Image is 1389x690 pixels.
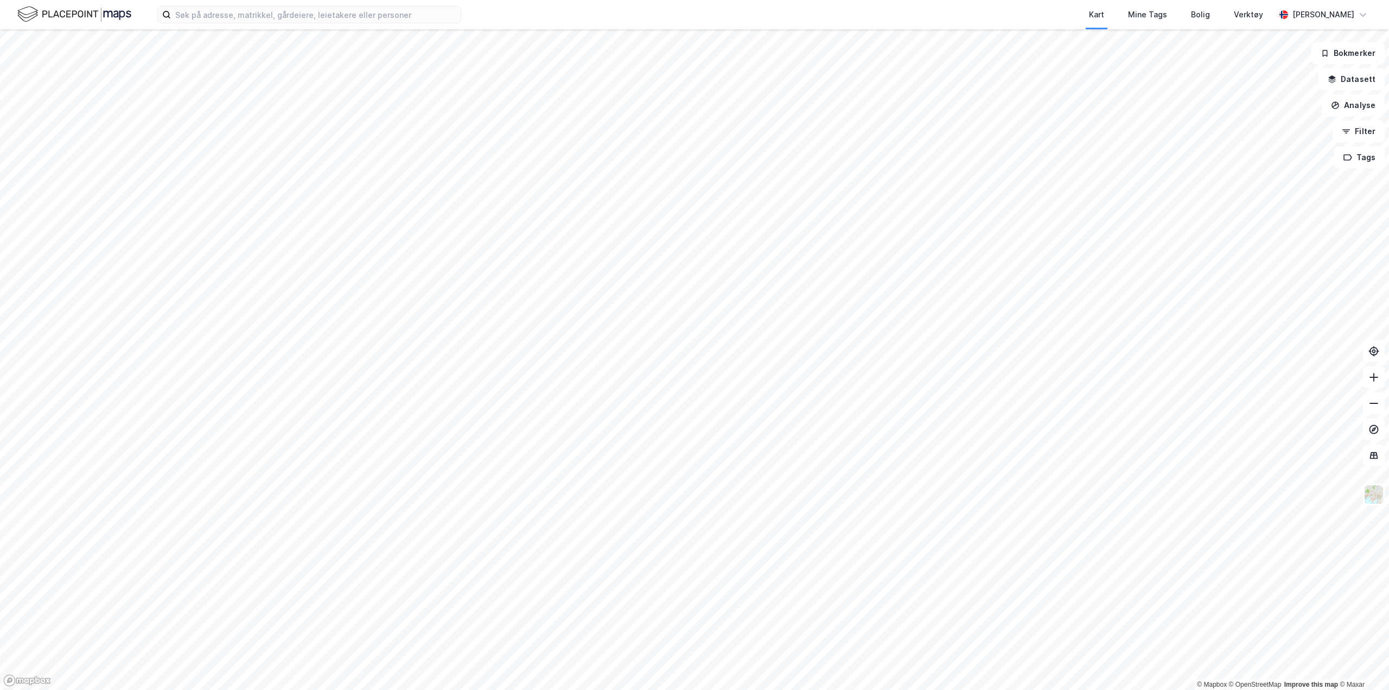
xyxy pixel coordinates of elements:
[1234,8,1263,21] div: Verktøy
[1335,638,1389,690] iframe: Chat Widget
[17,5,131,24] img: logo.f888ab2527a4732fd821a326f86c7f29.svg
[1292,8,1354,21] div: [PERSON_NAME]
[1335,638,1389,690] div: Kontrollprogram for chat
[1191,8,1210,21] div: Bolig
[1128,8,1167,21] div: Mine Tags
[171,7,461,23] input: Søk på adresse, matrikkel, gårdeiere, leietakere eller personer
[1089,8,1104,21] div: Kart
